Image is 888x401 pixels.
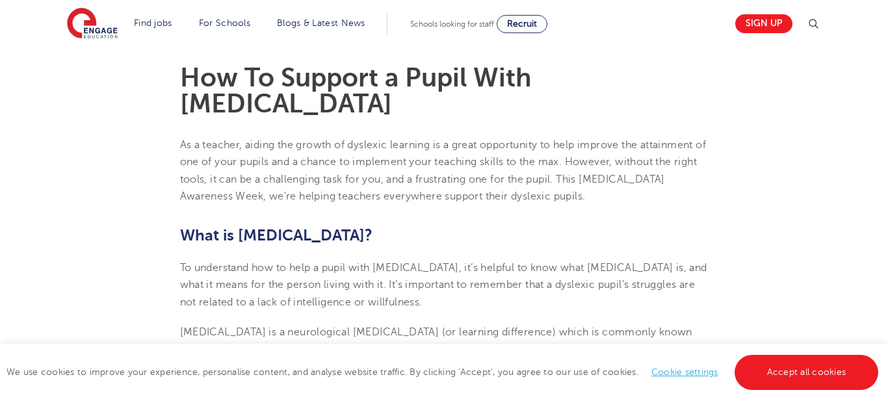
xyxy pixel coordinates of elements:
a: Recruit [497,15,547,33]
span: As a teacher, aiding the growth of dyslexic learning is a great opportunity to help improve the a... [180,139,707,202]
span: We use cookies to improve your experience, personalise content, and analyse website traffic. By c... [7,367,881,377]
a: Cookie settings [651,367,718,377]
span: To understand how to help a pupil with [MEDICAL_DATA], it’s helpful to know what [MEDICAL_DATA] i... [180,262,707,308]
b: What is [MEDICAL_DATA]? [180,226,372,244]
img: Engage Education [67,8,118,40]
a: Blogs & Latest News [277,18,365,28]
span: Recruit [507,19,537,29]
a: Find jobs [134,18,172,28]
a: For Schools [199,18,250,28]
a: Sign up [735,14,792,33]
b: How To Support a Pupil With [MEDICAL_DATA] [180,63,532,118]
span: Schools looking for staff [410,19,494,29]
a: Accept all cookies [735,355,879,390]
